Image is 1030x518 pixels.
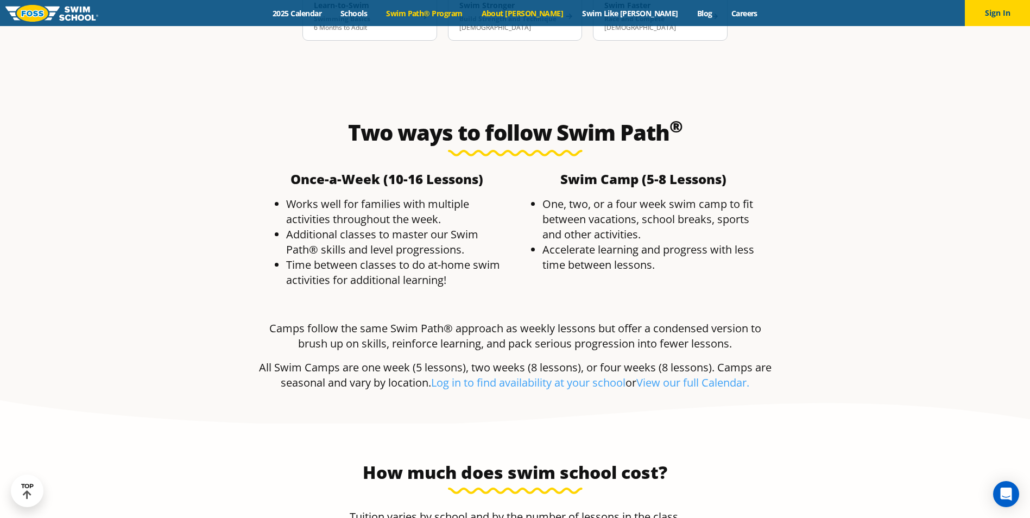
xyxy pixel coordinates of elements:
a: Swim Like [PERSON_NAME] [573,8,688,18]
p: Camps follow the same Swim Path® approach as weekly lessons but offer a condensed version to brus... [259,321,772,351]
div: Open Intercom Messenger [993,481,1019,507]
b: Swim Camp (5-8 Lessons) [560,170,726,188]
li: Accelerate learning and progress with less time between lessons. [542,242,766,273]
a: Log in to find availability at your school [431,375,625,390]
li: Time between classes to do at-home swim activities for additional learning! [286,257,510,288]
a: Schools [331,8,377,18]
h2: Two ways to follow Swim Path [259,119,772,146]
sup: ® [669,115,683,137]
a: Swim Path® Program [377,8,472,18]
b: Once-a-Week (10-16 Lessons) [290,170,483,188]
a: View our full Calendar. [636,375,749,390]
a: 2025 Calendar [263,8,331,18]
a: Careers [722,8,767,18]
a: Blog [687,8,722,18]
p: All Swim Camps are one week (5 lessons), two weeks (8 lessons), or four weeks (8 lessons). Camps ... [259,360,772,390]
div: TOP [21,483,34,500]
img: FOSS Swim School Logo [5,5,98,22]
h3: How much does swim school cost? [343,462,687,483]
a: About [PERSON_NAME] [472,8,573,18]
li: Works well for families with multiple activities throughout the week. [286,197,510,227]
li: One, two, or a four week swim camp to fit between vacations, school breaks, sports and other acti... [542,197,766,242]
h4: ​ [264,173,510,186]
li: Additional classes to master our Swim Path® skills and level progressions. [286,227,510,257]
